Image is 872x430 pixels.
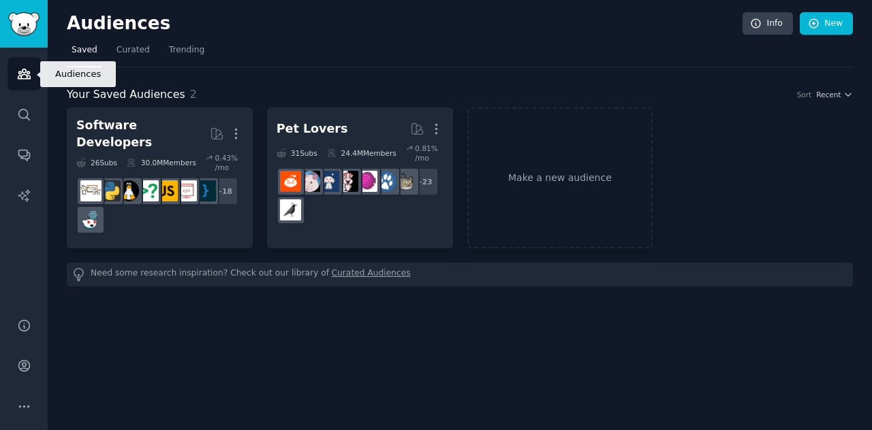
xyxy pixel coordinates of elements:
[169,44,204,56] span: Trending
[99,180,121,201] img: Python
[318,171,339,192] img: dogswithjobs
[375,171,396,192] img: dogs
[415,144,443,163] div: 0.81 % /mo
[76,117,210,150] div: Software Developers
[467,107,653,248] a: Make a new audience
[280,199,301,220] img: birding
[67,263,853,286] div: Need some research inspiration? Check out our library of
[195,180,216,201] img: programming
[337,171,358,192] img: parrots
[67,86,185,103] span: Your Saved Audiences
[800,12,853,35] a: New
[816,90,853,99] button: Recent
[127,153,196,172] div: 30.0M Members
[176,180,197,201] img: webdev
[332,267,411,282] a: Curated Audiences
[112,39,155,67] a: Curated
[119,180,140,201] img: linux
[116,44,150,56] span: Curated
[67,39,102,67] a: Saved
[164,39,209,67] a: Trending
[299,171,320,192] img: RATS
[327,144,396,163] div: 24.4M Members
[138,180,159,201] img: cscareerquestions
[743,12,793,35] a: Info
[280,171,301,192] img: BeardedDragons
[157,180,178,201] img: javascript
[80,180,102,201] img: learnpython
[410,167,439,196] div: + 23
[67,107,253,248] a: Software Developers26Subs30.0MMembers0.43% /mo+18programmingwebdevjavascriptcscareerquestionslinu...
[816,90,841,99] span: Recent
[67,13,743,35] h2: Audiences
[797,90,812,99] div: Sort
[76,153,117,172] div: 26 Sub s
[80,209,102,230] img: reactjs
[277,120,348,137] div: Pet Lovers
[277,144,317,163] div: 31 Sub s
[356,171,377,192] img: Aquariums
[394,171,416,192] img: cats
[210,177,238,205] div: + 18
[267,107,453,248] a: Pet Lovers31Subs24.4MMembers0.81% /mo+23catsdogsAquariumsparrotsdogswithjobsRATSBeardedDragonsbir...
[215,153,243,172] div: 0.43 % /mo
[72,44,97,56] span: Saved
[190,88,197,101] span: 2
[8,12,40,36] img: GummySearch logo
